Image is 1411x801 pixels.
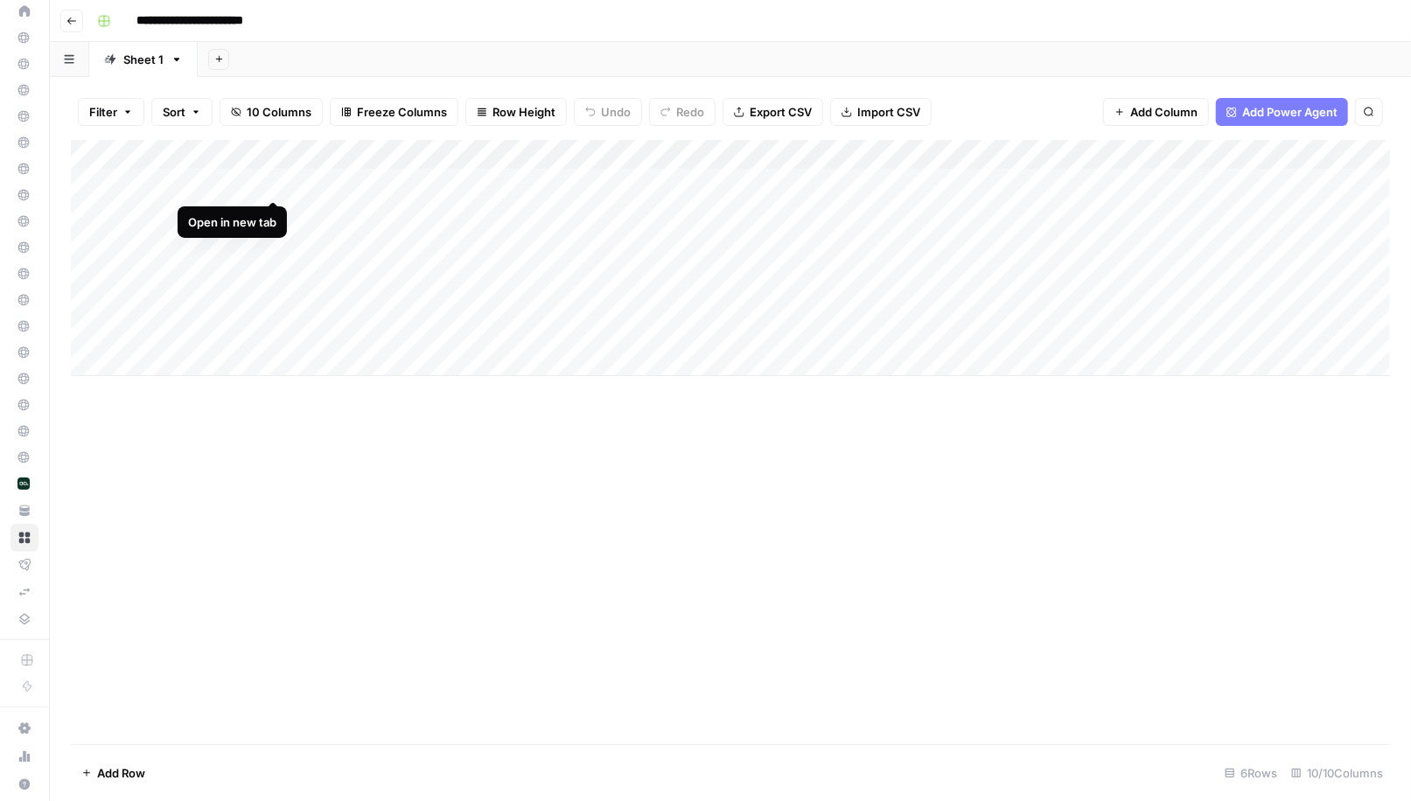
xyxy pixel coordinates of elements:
[830,98,932,126] button: Import CSV
[1284,759,1390,787] div: 10/10 Columns
[10,770,38,798] button: Help + Support
[601,103,631,121] span: Undo
[10,524,38,552] a: Browse
[78,98,144,126] button: Filter
[676,103,704,121] span: Redo
[188,213,276,231] div: Open in new tab
[10,742,38,770] a: Usage
[10,551,38,579] a: Flightpath
[10,578,38,606] a: Syncs
[71,759,156,787] button: Add Row
[1242,103,1338,121] span: Add Power Agent
[857,103,920,121] span: Import CSV
[465,98,567,126] button: Row Height
[163,103,185,121] span: Sort
[1218,759,1284,787] div: 6 Rows
[357,103,447,121] span: Freeze Columns
[10,714,38,742] a: Settings
[492,103,555,121] span: Row Height
[123,51,164,68] div: Sheet 1
[247,103,311,121] span: 10 Columns
[1216,98,1348,126] button: Add Power Agent
[574,98,642,126] button: Undo
[151,98,213,126] button: Sort
[17,477,30,490] img: yjux4x3lwinlft1ym4yif8lrli78
[89,42,198,77] a: Sheet 1
[723,98,823,126] button: Export CSV
[10,497,38,525] a: Your Data
[1103,98,1209,126] button: Add Column
[750,103,812,121] span: Export CSV
[1130,103,1198,121] span: Add Column
[649,98,716,126] button: Redo
[330,98,458,126] button: Freeze Columns
[89,103,117,121] span: Filter
[97,764,145,782] span: Add Row
[220,98,323,126] button: 10 Columns
[10,605,38,633] a: Data Library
